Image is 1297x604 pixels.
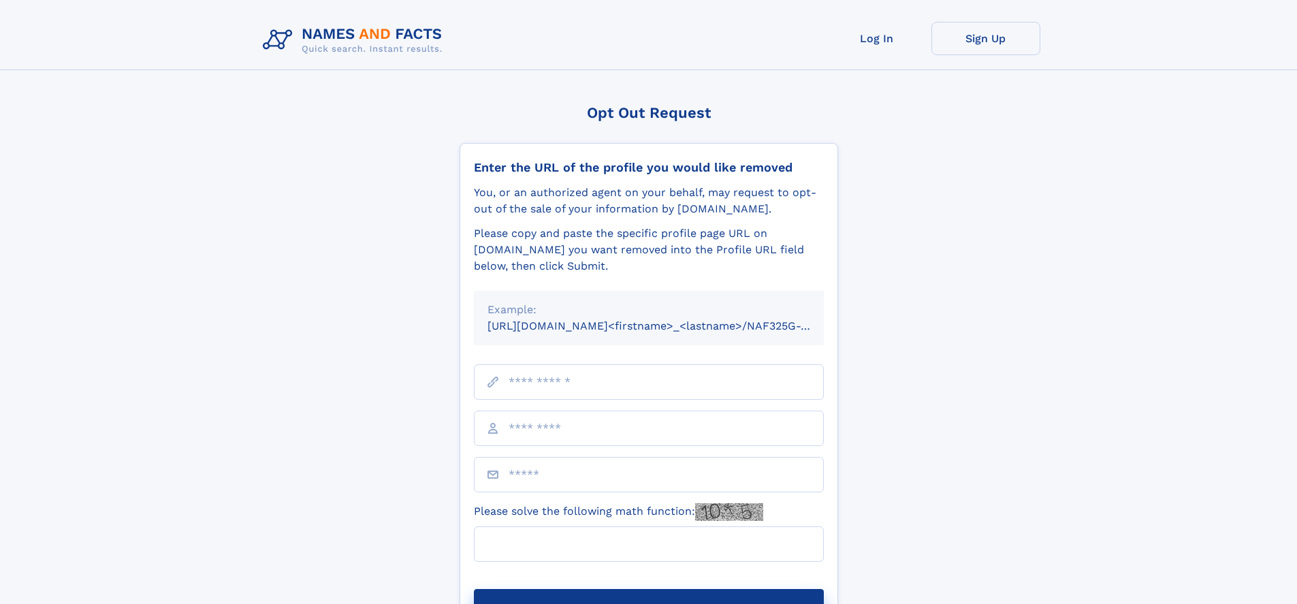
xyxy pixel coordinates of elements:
[474,503,763,521] label: Please solve the following math function:
[474,225,824,274] div: Please copy and paste the specific profile page URL on [DOMAIN_NAME] you want removed into the Pr...
[460,104,838,121] div: Opt Out Request
[487,319,850,332] small: [URL][DOMAIN_NAME]<firstname>_<lastname>/NAF325G-xxxxxxxx
[822,22,931,55] a: Log In
[474,160,824,175] div: Enter the URL of the profile you would like removed
[487,302,810,318] div: Example:
[257,22,453,59] img: Logo Names and Facts
[931,22,1040,55] a: Sign Up
[474,185,824,217] div: You, or an authorized agent on your behalf, may request to opt-out of the sale of your informatio...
